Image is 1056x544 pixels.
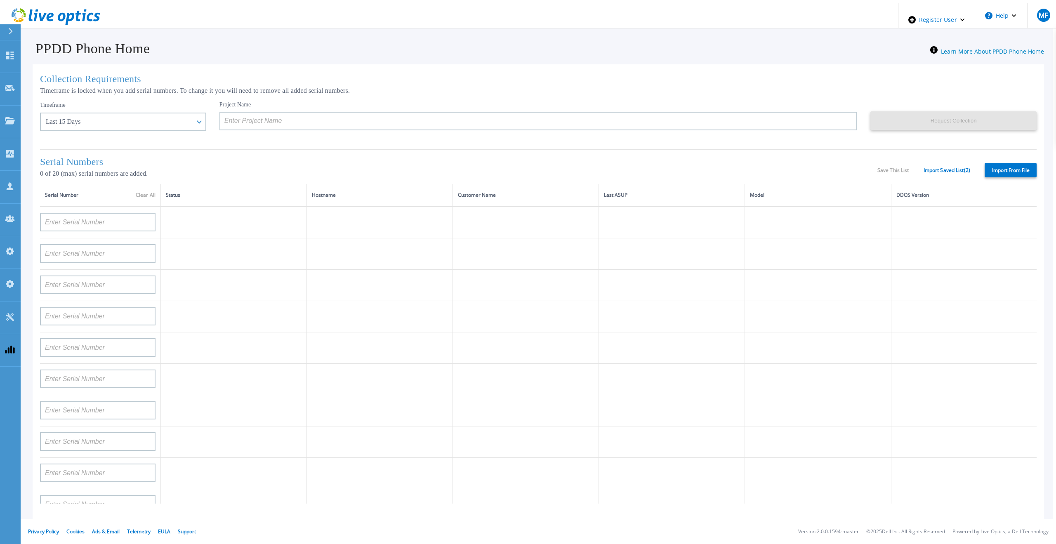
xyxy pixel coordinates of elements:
[40,244,156,263] input: Enter Serial Number
[161,184,307,207] th: Status
[307,184,453,207] th: Hostname
[46,118,191,125] div: Last 15 Days
[40,73,1037,85] h1: Collection Requirements
[952,529,1049,535] li: Powered by Live Optics, a Dell Technology
[453,184,599,207] th: Customer Name
[40,170,877,177] p: 0 of 20 (max) serial numbers are added.
[40,87,1037,94] p: Timeframe is locked when you add serial numbers. To change it you will need to remove all added s...
[40,464,156,482] input: Enter Serial Number
[1039,12,1048,19] span: MF
[127,528,151,535] a: Telemetry
[66,528,85,535] a: Cookies
[745,184,891,207] th: Model
[599,184,745,207] th: Last ASUP
[870,111,1037,130] button: Request Collection
[178,528,196,535] a: Support
[40,432,156,451] input: Enter Serial Number
[219,102,251,108] label: Project Name
[985,163,1037,177] label: Import From File
[40,307,156,325] input: Enter Serial Number
[891,184,1037,207] th: DDOS Version
[158,528,170,535] a: EULA
[28,528,59,535] a: Privacy Policy
[975,3,1027,28] button: Help
[40,401,156,419] input: Enter Serial Number
[40,495,156,513] input: Enter Serial Number
[40,156,877,167] h1: Serial Numbers
[92,528,120,535] a: Ads & Email
[866,529,945,535] li: © 2025 Dell Inc. All Rights Reserved
[898,3,975,36] div: Register User
[40,213,156,231] input: Enter Serial Number
[40,370,156,388] input: Enter Serial Number
[45,191,156,200] div: Serial Number
[24,41,150,57] h1: PPDD Phone Home
[924,167,970,173] a: Import Saved List ( 2 )
[941,47,1044,55] a: Learn More About PPDD Phone Home
[40,102,66,108] label: Timeframe
[798,529,859,535] li: Version: 2.0.0.1594-master
[40,276,156,294] input: Enter Serial Number
[219,112,858,130] input: Enter Project Name
[40,338,156,357] input: Enter Serial Number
